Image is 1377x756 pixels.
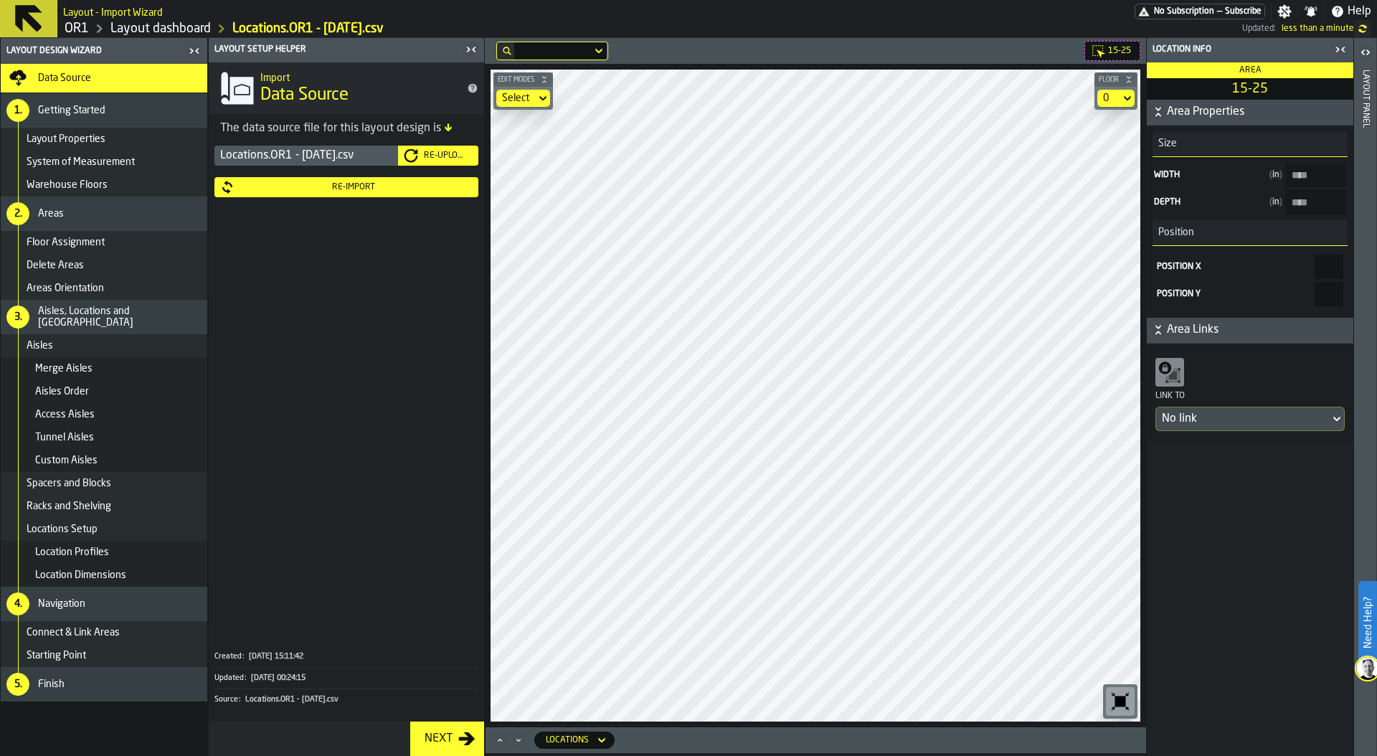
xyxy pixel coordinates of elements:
[27,501,111,512] span: Racks and Shelving
[1103,684,1137,719] div: button-toolbar-undefined
[214,646,478,667] button: Created:[DATE] 15:11:42
[235,182,473,192] div: Re-Import
[1,621,207,644] li: menu Connect & Link Areas
[209,38,484,62] header: Layout Setup Helper
[6,592,29,615] div: 4.
[35,386,89,397] span: Aisles Order
[6,99,29,122] div: 1.
[1,231,207,254] li: menu Floor Assignment
[1315,282,1343,306] input: react-aria8697866529-:rr8: react-aria8697866529-:rr8:
[1157,263,1201,271] span: Position X
[1,518,207,541] li: menu Locations Setup
[1,38,207,64] header: Layout Design Wizard
[1269,171,1272,179] span: (
[1153,131,1348,157] h3: title-section-Size
[35,432,94,443] span: Tunnel Aisles
[1360,582,1376,663] label: Need Help?
[503,47,511,55] div: hide filter
[1,128,207,151] li: menu Layout Properties
[6,306,29,329] div: 3.
[27,478,111,489] span: Spacers and Blocks
[1147,318,1353,344] button: button-
[214,646,478,667] div: KeyValueItem-Created
[212,44,461,55] div: Layout Setup Helper
[1094,72,1137,87] button: button-
[1285,163,1346,187] input: input-value-Width input-value-Width
[245,674,246,683] span: :
[1,174,207,197] li: menu Warehouse Floors
[1361,67,1371,752] div: Layout panel
[1150,81,1350,97] span: 15-25
[1097,90,1135,107] div: DropdownMenuValue-default-floor
[38,208,64,219] span: Areas
[38,72,91,84] span: Data Source
[1154,197,1264,207] span: Depth
[1153,138,1177,149] span: Size
[398,146,478,166] button: button-Re-Upload
[260,70,455,84] h2: Sub Title
[63,4,163,19] h2: Sub Title
[1269,198,1272,207] span: (
[1239,66,1262,75] span: Area
[1,541,207,564] li: menu Location Profiles
[27,133,105,145] span: Layout Properties
[1217,6,1222,16] span: —
[242,652,244,661] span: :
[1282,24,1354,34] span: 07/10/2025, 00:25:56
[214,667,478,689] div: KeyValueItem-Updated
[1,426,207,449] li: menu Tunnel Aisles
[27,237,105,248] span: Floor Assignment
[27,650,86,661] span: Starting Point
[38,598,85,610] span: Navigation
[1,587,207,621] li: menu Navigation
[35,363,93,374] span: Merge Aisles
[1315,255,1343,279] input: react-aria8697866529-:rr6: react-aria8697866529-:rr6:
[1,357,207,380] li: menu Merge Aisles
[1,300,207,334] li: menu Aisles, Locations and Bays
[1,644,207,667] li: menu Starting Point
[38,679,65,690] span: Finish
[1,380,207,403] li: menu Aisles Order
[1153,190,1348,214] label: input-value-Depth
[1108,46,1131,56] span: 15-25
[214,177,478,197] button: button-Re-Import
[461,41,481,58] label: button-toggle-Close me
[1153,163,1348,187] label: input-value-Width
[214,674,250,683] div: Updated
[214,689,478,710] button: Source:Locations.OR1 - [DATE].csv
[1269,170,1282,180] span: in
[1298,4,1324,19] label: button-toggle-Notifications
[1154,6,1214,16] span: No Subscription
[63,20,653,37] nav: Breadcrumb
[1272,4,1297,19] label: button-toggle-Settings
[1,197,207,231] li: menu Areas
[209,62,484,114] div: title-Data Source
[1279,198,1282,207] span: )
[1,334,207,357] li: menu Aisles
[1,277,207,300] li: menu Areas Orientation
[249,652,303,661] span: [DATE] 15:11:42
[35,547,109,558] span: Location Profiles
[546,735,589,745] div: DropdownMenuValue-locations
[35,455,98,466] span: Custom Aisles
[1147,100,1353,126] button: button-
[493,72,553,87] button: button-
[1269,197,1282,207] span: in
[27,179,108,191] span: Warehouse Floors
[1109,690,1132,713] svg: Reset zoom and position
[491,733,508,747] button: Maximize
[496,90,550,107] div: DropdownMenuValue-none
[1153,220,1348,246] h3: title-section-Position
[27,260,84,271] span: Delete Areas
[1,564,207,587] li: menu Location Dimensions
[1354,20,1371,37] label: button-toggle-undefined
[251,674,306,683] span: [DATE] 00:24:15
[38,105,105,116] span: Getting Started
[1096,76,1122,84] span: Floor
[6,202,29,225] div: 2.
[110,21,211,37] a: link-to-/wh/i/02d92962-0f11-4133-9763-7cb092bceeef/designer
[1155,255,1345,279] label: react-aria8697866529-:rr6:
[1155,389,1345,407] div: Link to
[419,730,458,747] div: Next
[214,668,478,689] button: Updated:[DATE] 00:24:15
